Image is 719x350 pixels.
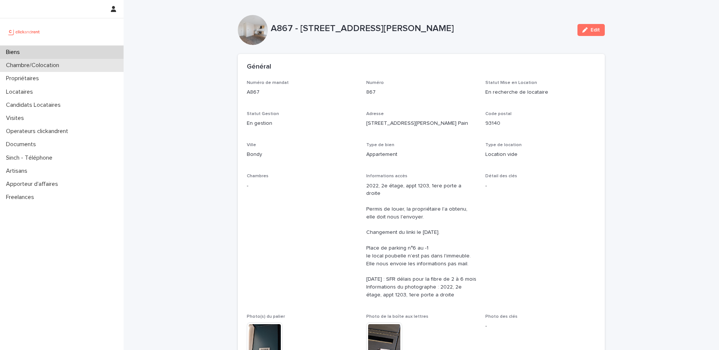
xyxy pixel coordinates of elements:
[485,143,522,147] span: Type de location
[3,49,26,56] p: Biens
[485,174,517,178] span: Détail des clés
[3,115,30,122] p: Visites
[3,102,67,109] p: Candidats Locataires
[366,314,428,319] span: Photo de la boîte aux lettres
[3,62,65,69] p: Chambre/Colocation
[591,27,600,33] span: Edit
[485,81,537,85] span: Statut Mise en Location
[366,174,407,178] span: Informations accès
[6,24,42,39] img: UCB0brd3T0yccxBKYDjQ
[3,141,42,148] p: Documents
[3,181,64,188] p: Apporteur d'affaires
[485,322,596,330] p: -
[247,112,279,116] span: Statut Gestion
[366,120,477,127] p: [STREET_ADDRESS][PERSON_NAME] Pain
[247,120,357,127] p: En gestion
[247,63,271,71] h2: Général
[366,182,477,299] p: 2022, 2e étage, appt 1203, 1ere porte a droite Permis de louer, la propriétaire l'a obtenu, elle ...
[271,23,571,34] p: A867 - [STREET_ADDRESS][PERSON_NAME]
[3,194,40,201] p: Freelances
[485,151,596,159] p: Location vide
[3,88,39,96] p: Locataires
[3,168,33,175] p: Artisans
[485,314,518,319] span: Photo des clés
[577,24,605,36] button: Edit
[247,174,269,178] span: Chambres
[247,81,289,85] span: Numéro de mandat
[366,151,477,159] p: Appartement
[485,182,596,190] p: -
[247,151,357,159] p: Bondy
[366,81,384,85] span: Numéro
[247,182,357,190] p: -
[485,112,512,116] span: Code postal
[247,314,285,319] span: Photo(s) du palier
[485,120,596,127] p: 93140
[366,88,477,96] p: 867
[247,88,357,96] p: A867
[366,112,384,116] span: Adresse
[3,128,74,135] p: Operateurs clickandrent
[3,75,45,82] p: Propriétaires
[366,143,394,147] span: Type de bien
[3,154,58,162] p: Sinch - Téléphone
[247,143,256,147] span: Ville
[485,88,596,96] p: En recherche de locataire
